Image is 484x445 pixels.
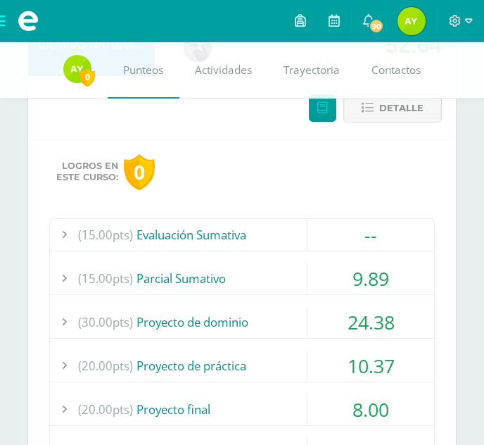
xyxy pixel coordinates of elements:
[50,350,434,382] div: Proyecto de práctica
[307,394,434,425] div: 8.00
[371,63,421,77] span: Contactos
[50,263,434,294] div: Parcial Sumativo
[195,63,252,77] span: Actividades
[307,263,434,294] div: 9.89
[78,394,133,425] span: (20.00pts)
[50,219,434,251] div: Evaluación Sumativa
[307,306,434,338] div: 24.38
[78,306,133,338] span: (30.00pts)
[397,7,426,35] img: 67d3eaa01fb60ddced8bc19d89a57e7c.png
[78,219,133,251] span: (15.00pts)
[123,63,163,77] span: Punteos
[79,68,95,86] span: 0
[63,55,91,83] img: 67d3eaa01fb60ddced8bc19d89a57e7c.png
[343,94,442,123] button: Detalle
[307,219,434,251] div: --
[268,42,356,99] a: Trayectoria
[284,63,340,77] span: Trayectoria
[50,306,434,338] div: Proyecto de dominio
[78,263,133,294] span: (15.00pts)
[356,42,437,99] a: Contactos
[369,18,384,34] span: 90
[78,350,133,382] span: (20.00pts)
[307,350,434,382] div: 10.37
[379,95,423,121] span: Detalle
[124,154,155,190] div: 0
[50,394,434,425] div: Proyecto final
[108,42,179,99] a: Punteos
[56,161,118,183] span: Logros en este curso:
[179,42,268,99] a: Actividades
